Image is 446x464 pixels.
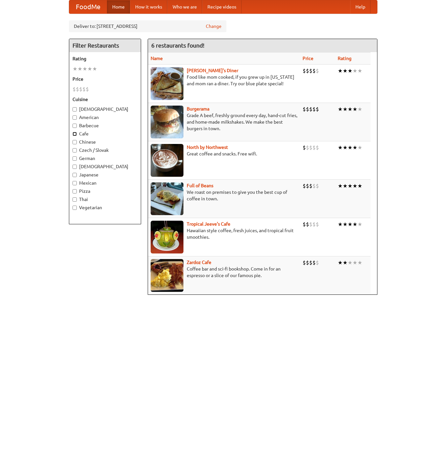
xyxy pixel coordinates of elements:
[303,67,306,74] li: $
[316,221,319,228] li: $
[312,144,316,151] li: $
[303,56,313,61] a: Price
[69,0,107,13] a: FoodMe
[357,182,362,190] li: ★
[73,196,138,203] label: Thai
[73,188,138,194] label: Pizza
[357,259,362,266] li: ★
[151,106,183,138] img: burgerama.jpg
[312,106,316,113] li: $
[73,163,138,170] label: [DEMOGRAPHIC_DATA]
[73,106,138,112] label: [DEMOGRAPHIC_DATA]
[357,221,362,228] li: ★
[309,144,312,151] li: $
[338,67,343,74] li: ★
[69,20,226,32] div: Deliver to: [STREET_ADDRESS]
[82,86,86,93] li: $
[73,155,138,162] label: German
[77,65,82,72] li: ★
[316,182,319,190] li: $
[73,181,77,185] input: Mexican
[306,67,309,74] li: $
[303,221,306,228] li: $
[312,221,316,228] li: $
[316,67,319,74] li: $
[73,140,77,144] input: Chinese
[312,67,316,74] li: $
[73,147,138,153] label: Czech / Slovak
[309,259,312,266] li: $
[187,145,228,150] a: North by Northwest
[338,259,343,266] li: ★
[352,259,357,266] li: ★
[316,144,319,151] li: $
[306,259,309,266] li: $
[309,221,312,228] li: $
[352,106,357,113] li: ★
[73,132,77,136] input: Cafe
[151,112,297,132] p: Grade A beef, freshly ground every day, hand-cut fries, and home-made milkshakes. We make the bes...
[343,144,348,151] li: ★
[343,182,348,190] li: ★
[316,106,319,113] li: $
[73,197,77,202] input: Thai
[151,74,297,87] p: Food like mom cooked, if you grew up in [US_STATE] and mom ran a diner. Try our blue plate special!
[202,0,242,13] a: Recipe videos
[73,55,138,62] h5: Rating
[306,144,309,151] li: $
[73,189,77,193] input: Pizza
[343,259,348,266] li: ★
[187,260,211,265] a: Zardoz Cafe
[206,23,222,30] a: Change
[76,86,79,93] li: $
[316,259,319,266] li: $
[343,221,348,228] li: ★
[73,180,138,186] label: Mexican
[350,0,371,13] a: Help
[73,139,138,145] label: Chinese
[167,0,202,13] a: Who we are
[309,106,312,113] li: $
[306,106,309,113] li: $
[348,106,352,113] li: ★
[306,221,309,228] li: $
[73,165,77,169] input: [DEMOGRAPHIC_DATA]
[151,227,297,240] p: Hawaiian style coffee, fresh juices, and tropical fruit smoothies.
[107,0,130,13] a: Home
[312,182,316,190] li: $
[357,144,362,151] li: ★
[187,221,230,227] a: Tropical Jeeve's Cafe
[151,221,183,253] img: jeeves.jpg
[73,204,138,211] label: Vegetarian
[151,42,204,49] ng-pluralize: 6 restaurants found!
[151,151,297,157] p: Great coffee and snacks. Free wifi.
[309,67,312,74] li: $
[73,148,77,152] input: Czech / Slovak
[343,67,348,74] li: ★
[187,106,209,111] a: Burgerama
[151,144,183,177] img: north.jpg
[352,221,357,228] li: ★
[338,182,343,190] li: ★
[79,86,82,93] li: $
[151,56,163,61] a: Name
[303,259,306,266] li: $
[338,144,343,151] li: ★
[348,182,352,190] li: ★
[82,65,87,72] li: ★
[357,67,362,74] li: ★
[73,86,76,93] li: $
[73,124,77,128] input: Barbecue
[151,266,297,279] p: Coffee bar and sci-fi bookshop. Come in for an espresso or a slice of our famous pie.
[303,144,306,151] li: $
[187,183,213,188] a: Full of Beans
[343,106,348,113] li: ★
[348,221,352,228] li: ★
[303,182,306,190] li: $
[306,182,309,190] li: $
[348,67,352,74] li: ★
[303,106,306,113] li: $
